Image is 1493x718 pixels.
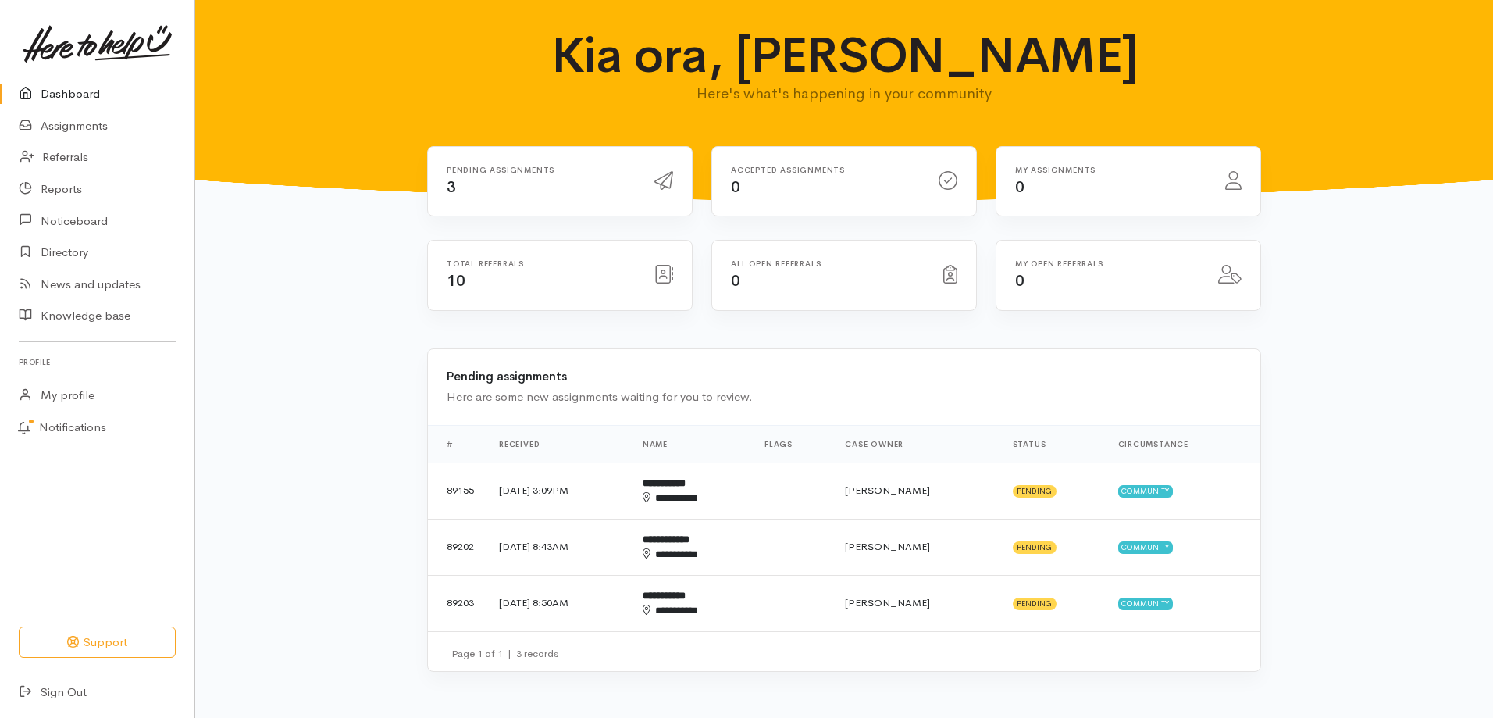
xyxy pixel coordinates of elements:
[731,177,740,197] span: 0
[630,425,752,463] th: Name
[731,166,920,174] h6: Accepted assignments
[19,627,176,659] button: Support
[428,519,486,575] td: 89202
[1118,485,1174,498] span: Community
[731,271,740,291] span: 0
[447,271,465,291] span: 10
[1015,259,1199,268] h6: My open referrals
[508,647,511,660] span: |
[1106,425,1261,463] th: Circumstance
[1015,271,1024,291] span: 0
[447,388,1242,406] div: Here are some new assignments waiting for you to review.
[428,575,486,631] td: 89203
[447,166,636,174] h6: Pending assignments
[486,425,630,463] th: Received
[1013,598,1057,610] span: Pending
[731,259,925,268] h6: All open referrals
[1013,541,1057,554] span: Pending
[832,463,999,519] td: [PERSON_NAME]
[486,463,630,519] td: [DATE] 3:09PM
[447,259,636,268] h6: Total referrals
[1118,598,1174,610] span: Community
[486,575,630,631] td: [DATE] 8:50AM
[447,369,567,384] b: Pending assignments
[428,425,486,463] th: #
[1013,485,1057,498] span: Pending
[451,647,558,660] small: Page 1 of 1 3 records
[832,519,999,575] td: [PERSON_NAME]
[539,28,1150,83] h1: Kia ora, [PERSON_NAME]
[1015,166,1206,174] h6: My assignments
[447,177,456,197] span: 3
[832,425,999,463] th: Case Owner
[19,352,176,373] h6: Profile
[1015,177,1024,197] span: 0
[486,519,630,575] td: [DATE] 8:43AM
[539,83,1150,105] p: Here's what's happening in your community
[832,575,999,631] td: [PERSON_NAME]
[752,425,832,463] th: Flags
[1000,425,1106,463] th: Status
[1118,541,1174,554] span: Community
[428,463,486,519] td: 89155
